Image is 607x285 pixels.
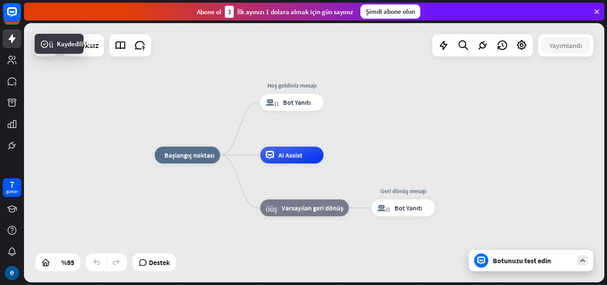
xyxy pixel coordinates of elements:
[377,204,391,212] font: blok_bot_yanıtı
[49,40,53,48] font: yükleyici
[549,41,582,50] font: Yayımlandı
[366,7,415,16] font: Şimdi abone olun
[68,34,99,56] div: Başlıksız
[61,258,74,267] font: %95
[395,204,423,212] font: Bot Yanıtı
[380,187,427,195] font: Geri dönüş mesajı
[3,178,21,197] a: 7 günler
[57,40,98,48] font: Kaydediliyor...
[6,189,18,194] font: günler
[197,8,221,16] font: Abone ol
[266,98,279,106] font: blok_bot_yanıtı
[228,8,231,16] font: 3
[149,258,170,267] font: Destek
[493,256,551,265] font: Botunuzu test edin
[266,204,277,212] font: blok_geri_dönüş
[164,151,215,159] font: Başlangıç noktası
[7,4,34,30] button: LiveChat sohbet widget'ını açın
[541,37,590,53] button: Yayımlandı
[283,98,311,106] font: Bot Yanıtı
[278,151,302,159] font: AI Assist
[282,204,343,212] font: Varsayılan geri dönüş
[10,179,14,190] font: 7
[267,81,316,89] font: Hoş geldiniz mesajı
[237,8,353,16] font: İlk ayınızı 1 dolara almak için gün sayınız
